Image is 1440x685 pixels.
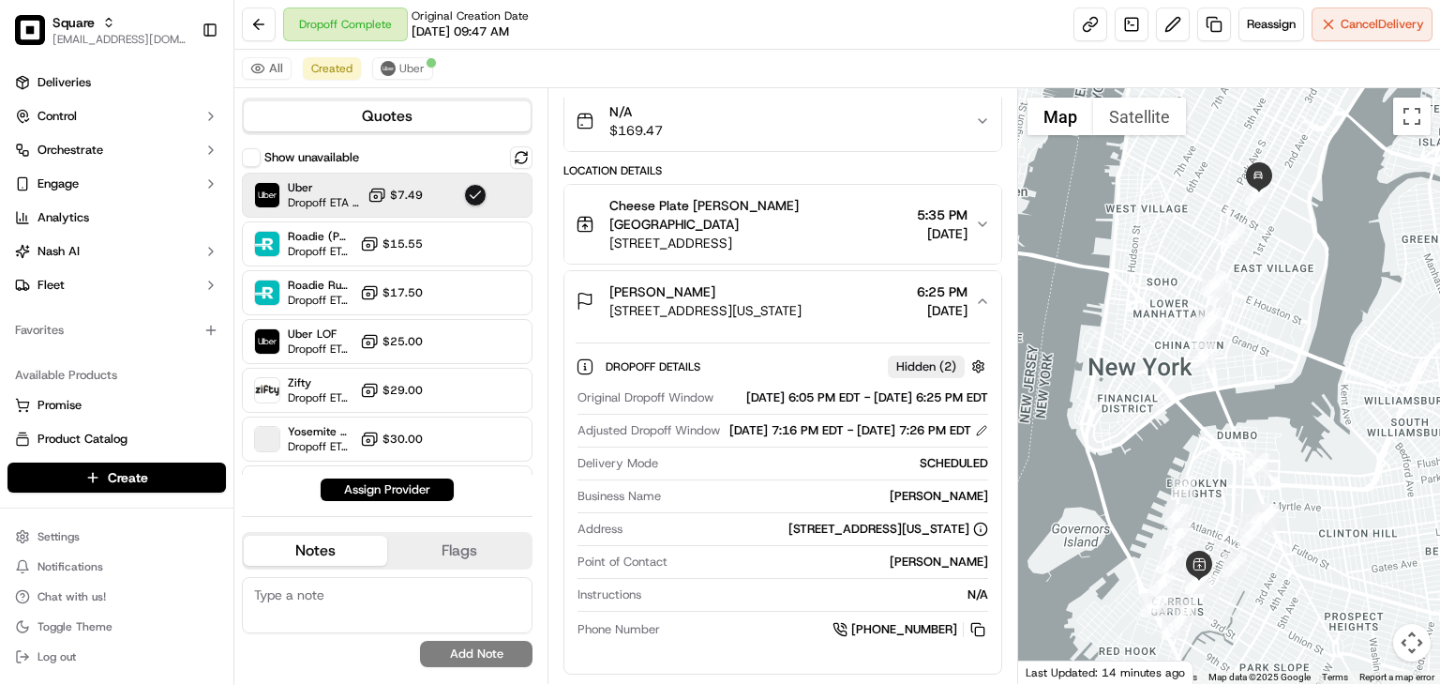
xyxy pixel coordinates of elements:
[7,203,226,233] a: Analytics
[37,74,91,91] span: Deliveries
[1171,476,1195,500] div: 18
[37,272,143,291] span: Knowledge Base
[721,389,988,406] div: [DATE] 6:05 PM EDT - [DATE] 6:25 PM EDT
[7,315,226,345] div: Favorites
[37,589,106,604] span: Chat with us!
[288,278,352,293] span: Roadie Rush
[1162,615,1186,639] div: 11
[609,301,802,320] span: [STREET_ADDRESS][US_STATE]
[7,169,226,199] button: Engage
[1247,16,1296,33] span: Reassign
[177,272,301,291] span: API Documentation
[7,8,194,53] button: SquareSquare[EMAIL_ADDRESS][DOMAIN_NAME]
[1158,549,1182,573] div: 15
[288,390,352,405] span: Dropoff ETA 24 minutes
[1197,308,1222,332] div: 23
[360,283,423,302] button: $17.50
[7,524,226,550] button: Settings
[7,424,226,454] button: Product Catalog
[108,468,148,487] span: Create
[64,179,307,198] div: Start new chat
[1322,672,1348,682] a: Terms (opens in new tab)
[563,163,1002,178] div: Location Details
[675,554,988,571] div: [PERSON_NAME]
[1393,98,1431,135] button: Toggle fullscreen view
[609,282,715,301] span: [PERSON_NAME]
[37,529,80,544] span: Settings
[151,265,308,298] a: 💻API Documentation
[564,91,1001,151] button: N/A$169.47
[19,179,52,213] img: 1736555255976-a54dd68f-1ca7-489b-9aae-adbdc363a1c4
[577,621,660,638] span: Phone Number
[7,236,226,266] button: Nash AI
[399,61,425,76] span: Uber
[244,101,531,131] button: Quotes
[187,318,227,332] span: Pylon
[288,473,352,488] span: DeliverThat
[649,586,988,603] div: N/A
[1205,274,1229,298] div: 25
[387,536,531,566] button: Flags
[577,422,720,439] span: Adjusted Dropoff Window
[19,274,34,289] div: 📗
[372,57,433,80] button: Uber
[15,397,218,414] a: Promise
[7,270,226,300] button: Fleet
[19,19,56,56] img: Nash
[255,378,279,403] img: Zifty
[1191,324,1215,348] div: 21
[382,236,423,251] span: $15.55
[564,331,1001,674] div: [PERSON_NAME][STREET_ADDRESS][US_STATE]6:25 PM[DATE]
[264,149,359,166] label: Show unavailable
[1245,181,1269,205] div: 28
[37,619,112,634] span: Toggle Theme
[288,180,360,195] span: Uber
[255,281,279,305] img: Roadie Rush
[15,431,218,448] a: Product Catalog
[319,185,341,207] button: Start new chat
[7,360,226,390] div: Available Products
[1255,504,1280,528] div: 1
[37,431,127,448] span: Product Catalog
[577,389,713,406] span: Original Dropoff Window
[360,381,423,400] button: $29.00
[7,554,226,580] button: Notifications
[382,383,423,398] span: $29.00
[1149,571,1174,596] div: 14
[288,342,352,357] span: Dropoff ETA 55 minutes
[1208,672,1311,682] span: Map data ©2025 Google
[52,32,187,47] span: [EMAIL_ADDRESS][DOMAIN_NAME]
[11,265,151,298] a: 📗Knowledge Base
[1023,660,1085,684] a: Open this area in Google Maps (opens a new window)
[1359,672,1434,682] a: Report a map error
[242,57,292,80] button: All
[37,209,89,226] span: Analytics
[52,13,95,32] button: Square
[360,430,423,449] button: $30.00
[851,621,957,638] span: [PHONE_NUMBER]
[1237,524,1262,548] div: 5
[609,121,663,140] span: $169.47
[1023,660,1085,684] img: Google
[1393,624,1431,662] button: Map camera controls
[7,135,226,165] button: Orchestrate
[577,554,667,571] span: Point of Contact
[1251,508,1275,532] div: 3
[1238,8,1304,41] button: Reassign
[19,75,341,105] p: Welcome 👋
[7,463,226,493] button: Create
[37,142,103,159] span: Orchestrate
[729,422,988,439] div: [DATE] 7:16 PM EDT - [DATE] 7:26 PM EDT
[255,183,279,207] img: Uber
[1018,661,1193,684] div: Last Updated: 14 minutes ago
[917,224,967,243] span: [DATE]
[288,439,352,454] span: Dropoff ETA -
[311,61,352,76] span: Created
[244,536,387,566] button: Notes
[412,8,529,23] span: Original Creation Date
[896,358,956,375] span: Hidden ( 2 )
[37,243,80,260] span: Nash AI
[1240,512,1265,537] div: 4
[564,271,1001,331] button: [PERSON_NAME][STREET_ADDRESS][US_STATE]6:25 PM[DATE]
